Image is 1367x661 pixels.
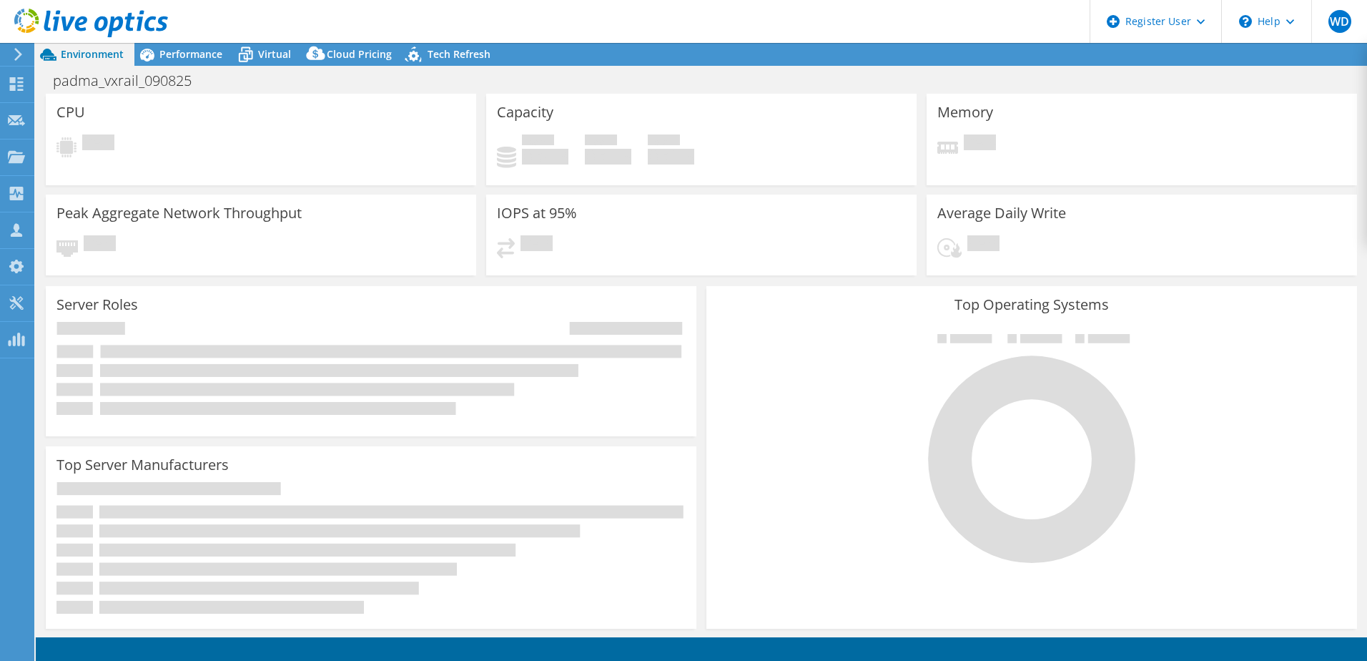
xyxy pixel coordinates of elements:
span: Tech Refresh [428,47,490,61]
span: Used [522,134,554,149]
h3: CPU [56,104,85,120]
span: Performance [159,47,222,61]
span: Free [585,134,617,149]
span: Environment [61,47,124,61]
h3: Memory [937,104,993,120]
span: Pending [967,235,1000,255]
svg: \n [1239,15,1252,28]
h3: Peak Aggregate Network Throughput [56,205,302,221]
h3: Capacity [497,104,553,120]
h4: 0 GiB [522,149,568,165]
span: WD [1328,10,1351,33]
span: Pending [964,134,996,154]
h3: Top Operating Systems [717,297,1346,313]
span: Virtual [258,47,291,61]
h1: padma_vxrail_090825 [46,73,214,89]
h3: Top Server Manufacturers [56,457,229,473]
span: Pending [520,235,553,255]
span: Pending [82,134,114,154]
span: Pending [84,235,116,255]
h3: Server Roles [56,297,138,313]
h3: IOPS at 95% [497,205,577,221]
h3: Average Daily Write [937,205,1066,221]
h4: 0 GiB [585,149,631,165]
span: Total [648,134,680,149]
span: Cloud Pricing [327,47,392,61]
h4: 0 GiB [648,149,694,165]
